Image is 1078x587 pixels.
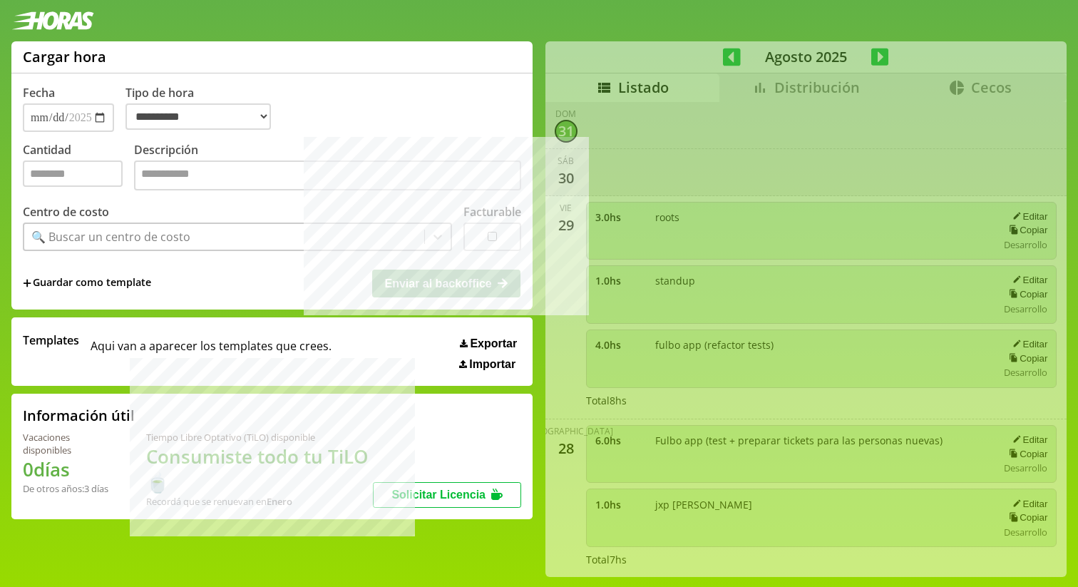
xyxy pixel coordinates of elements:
span: +Guardar como template [23,275,151,291]
div: De otros años: 3 días [23,482,112,495]
span: + [23,275,31,291]
h1: Consumiste todo tu TiLO 🍵 [146,444,374,495]
textarea: Descripción [134,160,521,190]
label: Centro de costo [23,204,109,220]
h1: Cargar hora [23,47,106,66]
img: logotipo [11,11,94,30]
h1: 0 días [23,456,112,482]
label: Facturable [463,204,521,220]
button: Solicitar Licencia [373,482,521,508]
span: Aqui van a aparecer los templates que crees. [91,332,332,371]
label: Descripción [134,142,521,194]
label: Cantidad [23,142,134,194]
span: Templates [23,332,79,348]
button: Exportar [456,337,521,351]
div: Tiempo Libre Optativo (TiLO) disponible [146,431,374,444]
select: Tipo de hora [125,103,271,130]
label: Tipo de hora [125,85,282,132]
span: Solicitar Licencia [391,489,486,501]
div: 🔍 Buscar un centro de costo [31,229,190,245]
div: Vacaciones disponibles [23,431,112,456]
div: Recordá que se renuevan en [146,495,374,508]
b: Enero [267,495,292,508]
span: Exportar [470,337,517,350]
input: Cantidad [23,160,123,187]
span: Importar [469,358,515,371]
h2: Información útil [23,406,135,425]
label: Fecha [23,85,55,101]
